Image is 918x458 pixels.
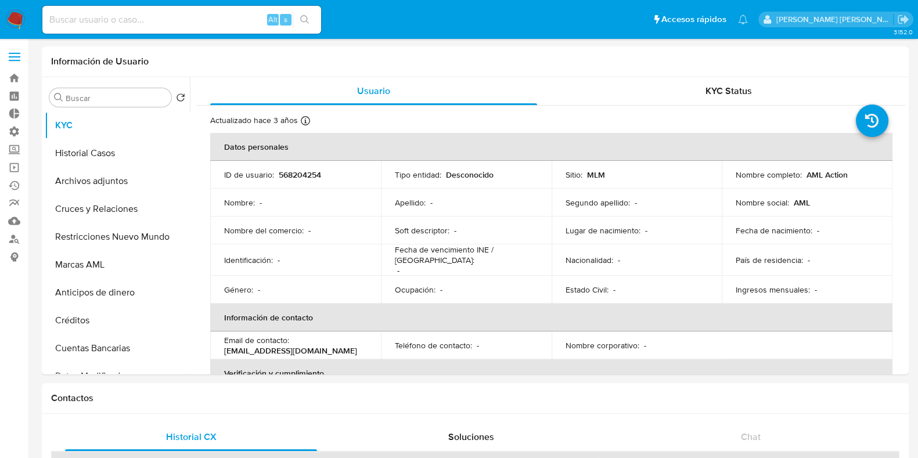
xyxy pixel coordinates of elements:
p: daniela.lagunesrodriguez@mercadolibre.com.mx [776,14,894,25]
p: - [278,255,280,265]
p: - [613,284,615,295]
p: - [635,197,637,208]
p: Desconocido [446,170,494,180]
p: - [645,225,647,236]
p: Nombre completo : [736,170,802,180]
button: Datos Modificados [45,362,190,390]
p: AML [794,197,810,208]
p: Fecha de vencimiento INE / [GEOGRAPHIC_DATA] : [395,244,538,265]
p: MLM [587,170,605,180]
p: - [644,340,646,351]
p: Segundo apellido : [566,197,630,208]
span: Chat [741,430,761,443]
button: Archivos adjuntos [45,167,190,195]
p: Sitio : [566,170,582,180]
span: Historial CX [166,430,217,443]
button: Cuentas Bancarias [45,334,190,362]
input: Buscar [66,93,167,103]
p: Tipo entidad : [395,170,441,180]
p: ID de usuario : [224,170,274,180]
p: Soft descriptor : [395,225,449,236]
p: - [397,265,399,276]
h1: Contactos [51,392,899,404]
p: País de residencia : [736,255,803,265]
span: KYC Status [705,84,752,98]
p: - [440,284,442,295]
span: Soluciones [448,430,494,443]
p: - [260,197,262,208]
button: search-icon [293,12,316,28]
p: - [477,340,479,351]
p: Apellido : [395,197,426,208]
p: - [808,255,810,265]
a: Salir [897,13,909,26]
th: Verificación y cumplimiento [210,359,892,387]
button: Restricciones Nuevo Mundo [45,223,190,251]
p: Ocupación : [395,284,435,295]
p: Teléfono de contacto : [395,340,472,351]
h1: Información de Usuario [51,56,149,67]
p: Fecha de nacimiento : [736,225,812,236]
p: Estado Civil : [566,284,609,295]
p: Nombre : [224,197,255,208]
button: Cruces y Relaciones [45,195,190,223]
p: 568204254 [279,170,321,180]
p: - [430,197,433,208]
p: AML Action [807,170,848,180]
p: Género : [224,284,253,295]
button: Volver al orden por defecto [176,93,185,106]
input: Buscar usuario o caso... [42,12,321,27]
span: Accesos rápidos [661,13,726,26]
span: Usuario [357,84,390,98]
span: s [284,14,287,25]
p: Nombre del comercio : [224,225,304,236]
p: - [454,225,456,236]
p: Email de contacto : [224,335,289,345]
button: Créditos [45,306,190,334]
button: Anticipos de dinero [45,279,190,306]
p: Nacionalidad : [566,255,613,265]
p: - [308,225,311,236]
button: Buscar [54,93,63,102]
button: Marcas AML [45,251,190,279]
p: Nombre corporativo : [566,340,639,351]
p: Ingresos mensuales : [736,284,810,295]
th: Información de contacto [210,304,892,331]
p: Lugar de nacimiento : [566,225,640,236]
p: Actualizado hace 3 años [210,115,298,126]
button: KYC [45,111,190,139]
span: Alt [268,14,278,25]
p: Nombre social : [736,197,789,208]
button: Historial Casos [45,139,190,167]
p: Identificación : [224,255,273,265]
a: Notificaciones [738,15,748,24]
p: - [258,284,260,295]
th: Datos personales [210,133,892,161]
p: - [815,284,817,295]
p: [EMAIL_ADDRESS][DOMAIN_NAME] [224,345,357,356]
p: - [817,225,819,236]
p: - [618,255,620,265]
